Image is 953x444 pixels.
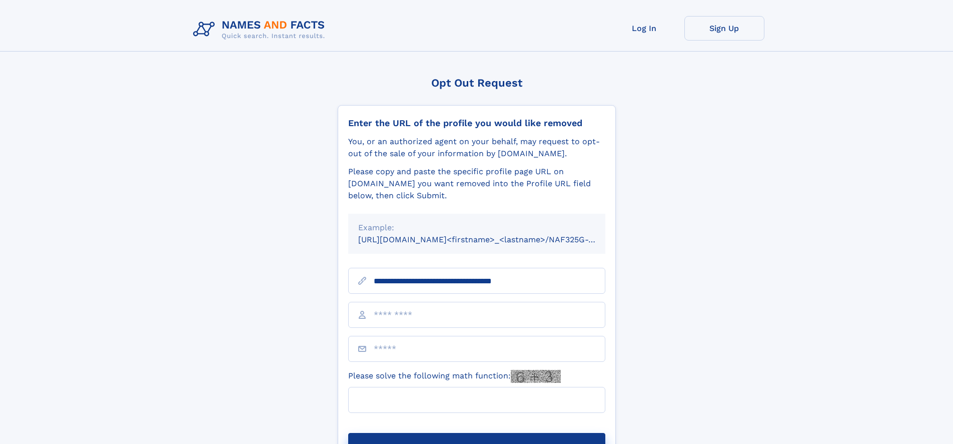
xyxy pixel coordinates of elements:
div: Opt Out Request [338,77,616,89]
div: Please copy and paste the specific profile page URL on [DOMAIN_NAME] you want removed into the Pr... [348,166,605,202]
div: You, or an authorized agent on your behalf, may request to opt-out of the sale of your informatio... [348,136,605,160]
small: [URL][DOMAIN_NAME]<firstname>_<lastname>/NAF325G-xxxxxxxx [358,235,624,244]
div: Enter the URL of the profile you would like removed [348,118,605,129]
a: Log In [604,16,684,41]
a: Sign Up [684,16,764,41]
img: Logo Names and Facts [189,16,333,43]
label: Please solve the following math function: [348,370,561,383]
div: Example: [358,222,595,234]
